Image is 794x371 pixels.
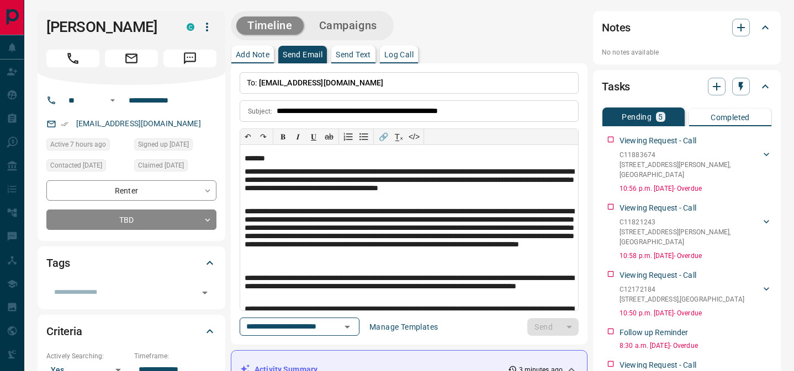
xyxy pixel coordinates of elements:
p: Completed [711,114,750,121]
div: C11821243[STREET_ADDRESS][PERSON_NAME],[GEOGRAPHIC_DATA] [620,215,772,249]
button: Manage Templates [363,318,444,336]
button: ab [321,129,337,144]
div: TBD [46,209,216,230]
span: 𝐔 [311,132,316,141]
h2: Notes [602,19,631,36]
p: Viewing Request - Call [620,135,696,147]
button: Bullet list [356,129,372,144]
button: T̲ₓ [391,129,406,144]
span: Active 7 hours ago [50,139,106,150]
div: condos.ca [187,23,194,31]
span: Claimed [DATE] [138,160,184,171]
button: ↶ [240,129,256,144]
h2: Tasks [602,78,630,95]
button: Campaigns [308,17,388,35]
p: 5 [658,113,663,121]
div: split button [527,318,579,336]
p: C11883674 [620,150,761,160]
p: Timeframe: [134,351,216,361]
div: C12172184[STREET_ADDRESS],[GEOGRAPHIC_DATA] [620,282,772,307]
button: 𝑰 [290,129,306,144]
span: Signed up [DATE] [138,139,189,150]
span: Email [105,50,158,67]
div: Tasks [602,73,772,100]
button: Open [106,94,119,107]
p: Subject: [248,106,272,116]
a: [EMAIL_ADDRESS][DOMAIN_NAME] [76,119,201,128]
div: Thu Sep 11 2025 [46,138,129,154]
div: Criteria [46,318,216,345]
div: Tags [46,250,216,276]
p: [STREET_ADDRESS] , [GEOGRAPHIC_DATA] [620,294,744,304]
p: 10:56 p.m. [DATE] - Overdue [620,184,772,193]
p: C12172184 [620,284,744,294]
p: Send Text [336,51,371,58]
p: Send Email [283,51,322,58]
p: Pending [622,113,652,121]
button: 🔗 [375,129,391,144]
p: Viewing Request - Call [620,270,696,281]
s: ab [325,132,334,141]
div: Wed Jun 24 2020 [134,159,216,175]
div: Notes [602,14,772,41]
h2: Tags [46,254,70,272]
p: [STREET_ADDRESS][PERSON_NAME] , [GEOGRAPHIC_DATA] [620,160,761,180]
span: [EMAIL_ADDRESS][DOMAIN_NAME] [259,78,384,87]
p: Viewing Request - Call [620,359,696,371]
h2: Criteria [46,322,82,340]
p: C11821243 [620,217,761,227]
p: 10:58 p.m. [DATE] - Overdue [620,251,772,261]
span: Call [46,50,99,67]
p: Follow up Reminder [620,327,688,338]
p: To: [240,72,579,94]
div: Renter [46,180,216,201]
div: Thu Jun 05 2025 [46,159,129,175]
button: 𝐁 [275,129,290,144]
h1: [PERSON_NAME] [46,18,170,36]
p: No notes available [602,47,772,57]
button: 𝐔 [306,129,321,144]
p: Actively Searching: [46,351,129,361]
div: C11883674[STREET_ADDRESS][PERSON_NAME],[GEOGRAPHIC_DATA] [620,148,772,182]
p: Add Note [236,51,269,58]
span: Message [163,50,216,67]
span: Contacted [DATE] [50,160,102,171]
button: Open [197,285,213,300]
p: Viewing Request - Call [620,202,696,214]
div: Wed Jun 10 2020 [134,138,216,154]
p: Log Call [384,51,414,58]
p: 8:30 a.m. [DATE] - Overdue [620,341,772,351]
button: </> [406,129,422,144]
button: ↷ [256,129,271,144]
p: [STREET_ADDRESS][PERSON_NAME] , [GEOGRAPHIC_DATA] [620,227,761,247]
button: Timeline [236,17,304,35]
svg: Email Verified [61,120,68,128]
button: Open [340,319,355,335]
p: 10:50 p.m. [DATE] - Overdue [620,308,772,318]
button: Numbered list [341,129,356,144]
